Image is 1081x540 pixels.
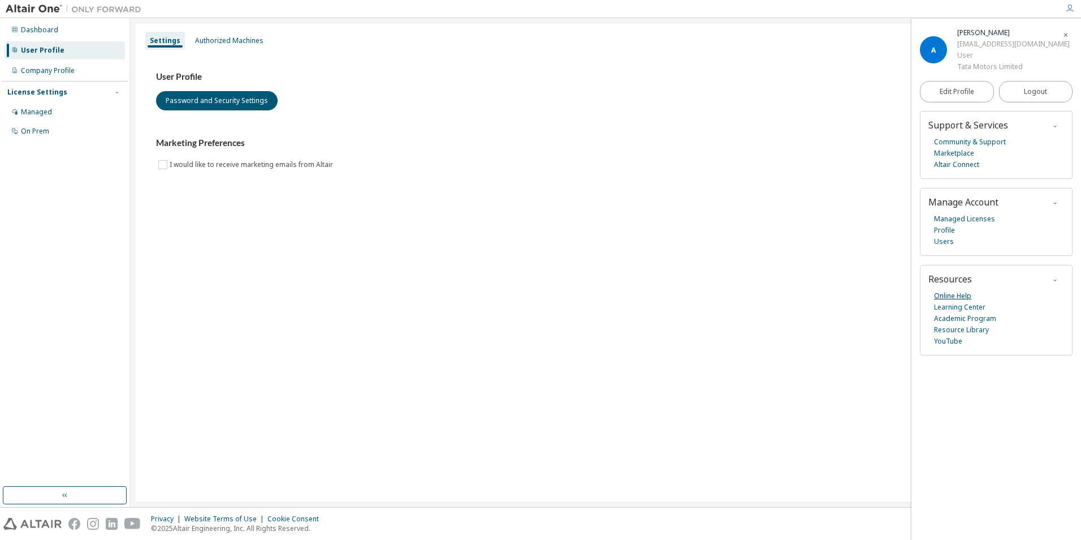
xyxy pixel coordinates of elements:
[928,119,1008,131] span: Support & Services
[87,518,99,530] img: instagram.svg
[999,81,1073,102] button: Logout
[21,46,64,55] div: User Profile
[934,302,985,313] a: Learning Center
[156,91,278,110] button: Password and Security Settings
[21,127,49,136] div: On Prem
[6,3,147,15] img: Altair One
[267,515,326,524] div: Cookie Consent
[934,290,971,302] a: Online Help
[957,38,1070,50] div: [EMAIL_ADDRESS][DOMAIN_NAME]
[3,518,62,530] img: altair_logo.svg
[170,158,335,172] label: I would like to receive marketing emails from Altair
[124,518,141,530] img: youtube.svg
[928,196,998,208] span: Manage Account
[184,515,267,524] div: Website Terms of Use
[934,213,995,225] a: Managed Licenses
[928,273,972,285] span: Resources
[21,25,58,35] div: Dashboard
[957,61,1070,72] div: Tata Motors Limited
[195,36,263,45] div: Authorized Machines
[934,236,954,247] a: Users
[151,524,326,533] p: © 2025 Altair Engineering, Inc. All Rights Reserved.
[931,45,936,55] span: A
[934,159,979,170] a: Altair Connect
[934,324,989,336] a: Resource Library
[21,66,75,75] div: Company Profile
[1024,86,1047,97] span: Logout
[156,138,1055,149] h3: Marketing Preferences
[151,515,184,524] div: Privacy
[21,108,52,117] div: Managed
[934,313,996,324] a: Academic Program
[7,88,67,97] div: License Settings
[934,336,962,347] a: YouTube
[940,87,974,96] span: Edit Profile
[150,36,180,45] div: Settings
[156,71,1055,83] h3: User Profile
[934,148,974,159] a: Marketplace
[934,136,1006,148] a: Community & Support
[957,27,1070,38] div: Annadi Jeevan Reddy
[957,50,1070,61] div: User
[68,518,80,530] img: facebook.svg
[920,81,994,102] a: Edit Profile
[934,225,955,236] a: Profile
[106,518,118,530] img: linkedin.svg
